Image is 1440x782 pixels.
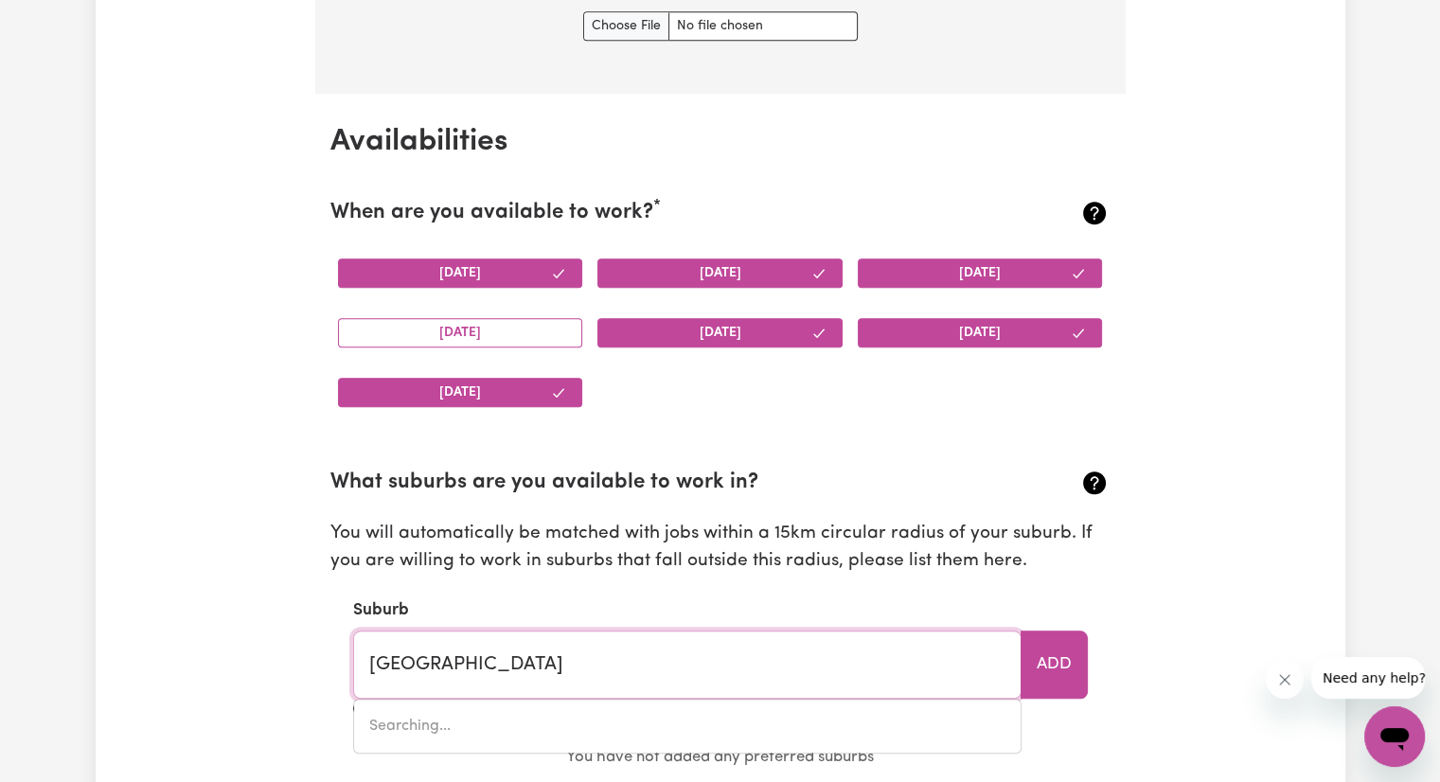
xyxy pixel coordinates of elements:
button: [DATE] [338,378,583,407]
input: e.g. North Bondi, New South Wales [353,631,1022,699]
iframe: Message from company [1311,657,1425,699]
label: Suburb [353,598,409,623]
p: You will automatically be matched with jobs within a 15km circular radius of your suburb. If you ... [330,521,1111,576]
h2: When are you available to work? [330,201,981,226]
iframe: Close message [1266,661,1304,699]
small: You have not added any preferred suburbs [566,749,874,765]
button: Add to preferred suburbs [1021,631,1088,699]
button: [DATE] [597,258,843,288]
button: [DATE] [338,318,583,347]
h2: Availabilities [330,124,1111,160]
h2: What suburbs are you available to work in? [330,471,981,496]
button: [DATE] [597,318,843,347]
span: Need any help? [11,13,115,28]
iframe: Button to launch messaging window [1364,706,1425,767]
button: [DATE] [858,258,1103,288]
button: [DATE] [338,258,583,288]
div: menu-options [353,699,1022,754]
button: [DATE] [858,318,1103,347]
